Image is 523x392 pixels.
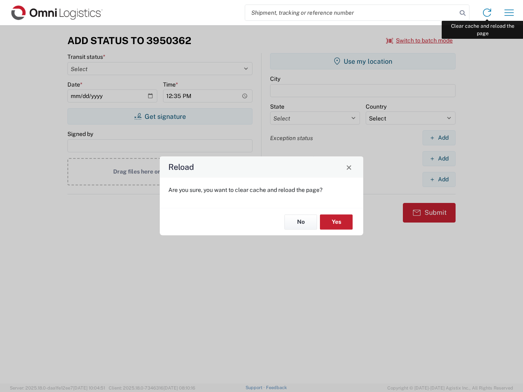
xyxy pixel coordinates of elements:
input: Shipment, tracking or reference number [245,5,457,20]
button: Yes [320,214,353,229]
button: No [284,214,317,229]
p: Are you sure, you want to clear cache and reload the page? [168,186,355,194]
button: Close [343,161,355,173]
h4: Reload [168,161,194,173]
